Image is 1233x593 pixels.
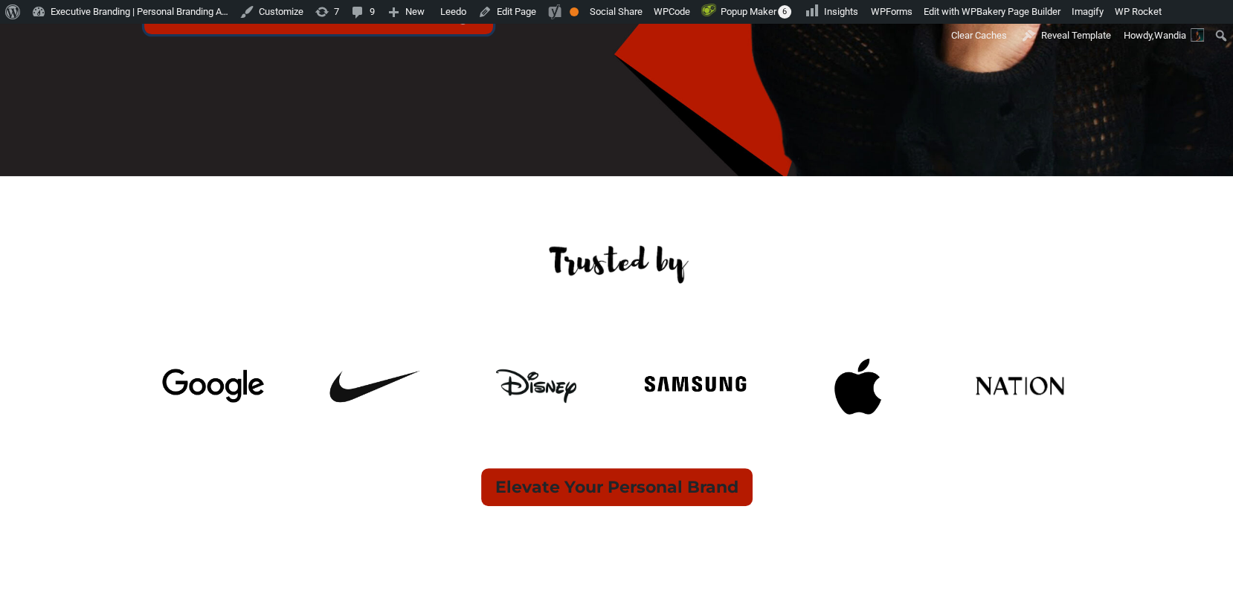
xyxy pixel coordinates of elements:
[40,86,52,98] img: tab_domain_overview_orange.svg
[57,88,133,97] div: Domain Overview
[964,365,1075,407] img: personal branding power hour nation logo
[570,7,579,16] div: OK
[481,468,753,506] button: Elevate Your Personal Brand
[164,88,251,97] div: Keywords by Traffic
[778,5,791,19] span: 6
[1154,30,1186,41] span: Wandia
[1041,24,1111,48] span: Reveal Template
[824,6,858,17] span: Insights
[24,24,36,36] img: logo_orange.svg
[39,39,164,51] div: Domain: [DOMAIN_NAME]
[148,86,160,98] img: tab_keywords_by_traffic_grey.svg
[944,24,1014,48] div: Clear Caches
[1118,24,1210,48] a: Howdy,
[24,39,36,51] img: website_grey.svg
[42,24,73,36] div: v 4.0.25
